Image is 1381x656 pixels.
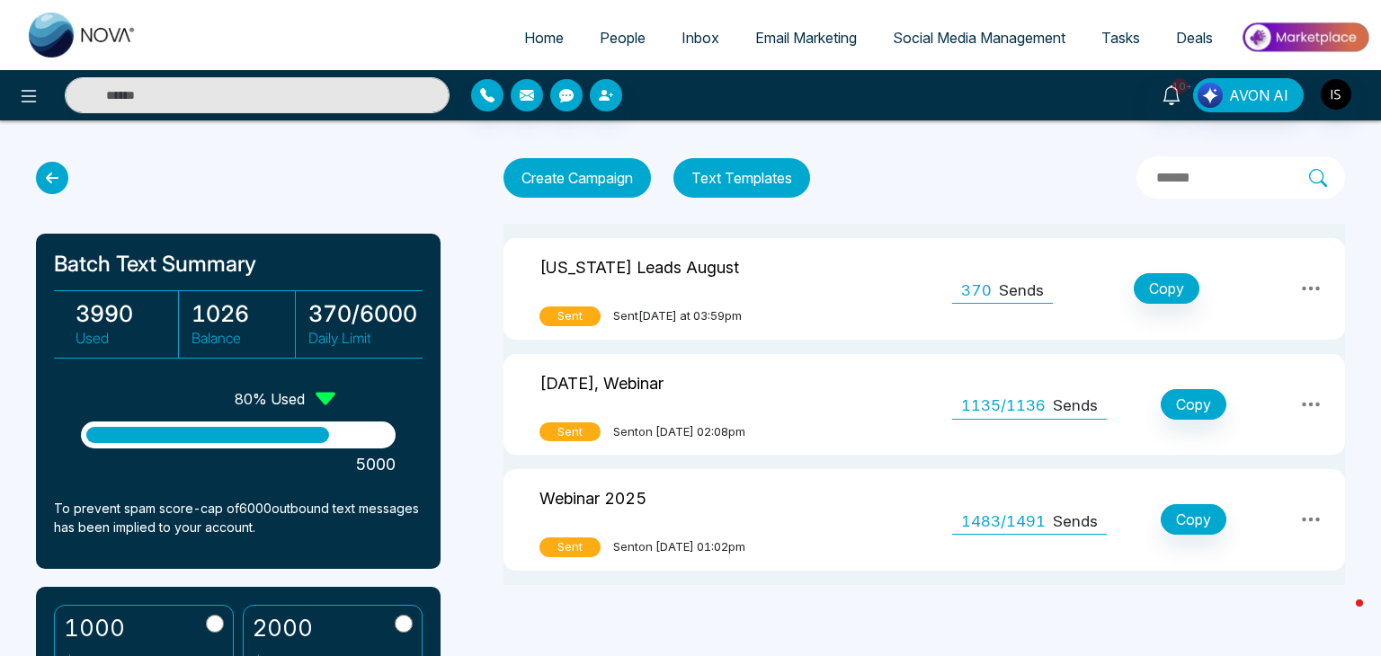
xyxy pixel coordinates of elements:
p: [US_STATE] Leads August [539,252,739,279]
span: Email Marketing [755,29,857,47]
span: Sent on [DATE] 01:02pm [613,538,745,556]
button: Create Campaign [503,158,651,198]
img: User Avatar [1321,79,1351,110]
span: 1483/1491 [961,510,1046,534]
p: Sends [999,279,1044,303]
a: Home [506,21,582,55]
span: Sent [539,306,601,326]
input: 1000$30 [206,615,224,633]
span: Home [524,29,564,47]
button: Copy [1134,273,1199,304]
a: Inbox [664,21,737,55]
span: 10+ [1172,78,1188,94]
button: AVON AI [1193,78,1304,112]
button: Copy [1161,389,1226,420]
span: Sent [539,537,601,557]
span: People [600,29,646,47]
p: Webinar 2025 [539,483,646,510]
span: Sent [539,422,601,442]
p: Sends [1053,510,1098,534]
h3: 370 / 6000 [308,300,412,327]
iframe: Intercom live chat [1320,595,1363,638]
span: Tasks [1101,29,1140,47]
span: 370 [961,279,992,303]
img: Lead Flow [1198,83,1223,108]
a: 10+ [1150,78,1193,110]
p: Sends [1053,394,1098,418]
p: To prevent spam score-cap of 6000 outbound text messages has been implied to your account. [54,499,423,536]
p: Used [76,327,178,349]
h3: 3990 [76,300,178,327]
a: Email Marketing [737,21,875,55]
h2: 1000 [64,615,125,642]
p: 5000 [81,452,396,476]
p: Balance [192,327,294,349]
h2: 2000 [253,615,313,642]
p: [DATE], Webinar [539,368,664,395]
span: Inbox [682,29,719,47]
button: Text Templates [673,158,810,198]
a: People [582,21,664,55]
a: Social Media Management [875,21,1083,55]
tr: [DATE], WebinarSentSenton [DATE] 02:08pm1135/1136SendsCopy [503,354,1345,456]
h3: 1026 [192,300,294,327]
h1: Batch Text Summary [54,252,423,278]
tr: Webinar 2025SentSenton [DATE] 01:02pm1483/1491SendsCopy [503,469,1345,571]
span: Sent [DATE] at 03:59pm [613,307,742,325]
span: Deals [1176,29,1213,47]
span: Sent on [DATE] 02:08pm [613,423,745,441]
tr: [US_STATE] Leads AugustSentSent[DATE] at 03:59pm370SendsCopy [503,238,1345,340]
img: Market-place.gif [1240,17,1370,58]
span: 1135/1136 [961,394,1046,418]
p: Daily Limit [308,327,412,349]
button: Copy [1161,504,1226,535]
p: 80 % Used [235,388,305,410]
span: AVON AI [1229,84,1288,106]
a: Tasks [1083,21,1158,55]
span: Social Media Management [893,29,1065,47]
input: 2000$60 [395,615,413,633]
a: Deals [1158,21,1231,55]
img: Nova CRM Logo [29,13,137,58]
